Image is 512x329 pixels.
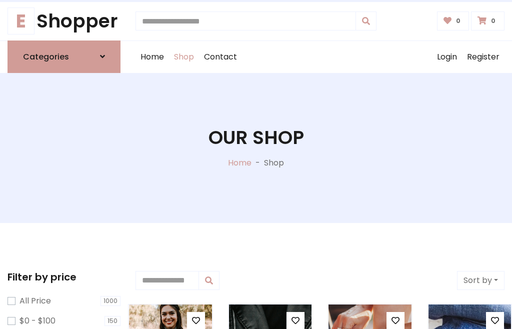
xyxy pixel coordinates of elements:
[457,271,504,290] button: Sort by
[7,7,34,34] span: E
[432,41,462,73] a: Login
[104,316,120,326] span: 150
[7,40,120,73] a: Categories
[437,11,469,30] a: 0
[7,10,120,32] a: EShopper
[100,296,120,306] span: 1000
[462,41,504,73] a: Register
[135,41,169,73] a: Home
[488,16,498,25] span: 0
[169,41,199,73] a: Shop
[251,157,264,169] p: -
[19,295,51,307] label: All Price
[471,11,504,30] a: 0
[208,126,304,149] h1: Our Shop
[453,16,463,25] span: 0
[264,157,284,169] p: Shop
[7,271,120,283] h5: Filter by price
[199,41,242,73] a: Contact
[19,315,55,327] label: $0 - $100
[23,52,69,61] h6: Categories
[7,10,120,32] h1: Shopper
[228,157,251,168] a: Home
